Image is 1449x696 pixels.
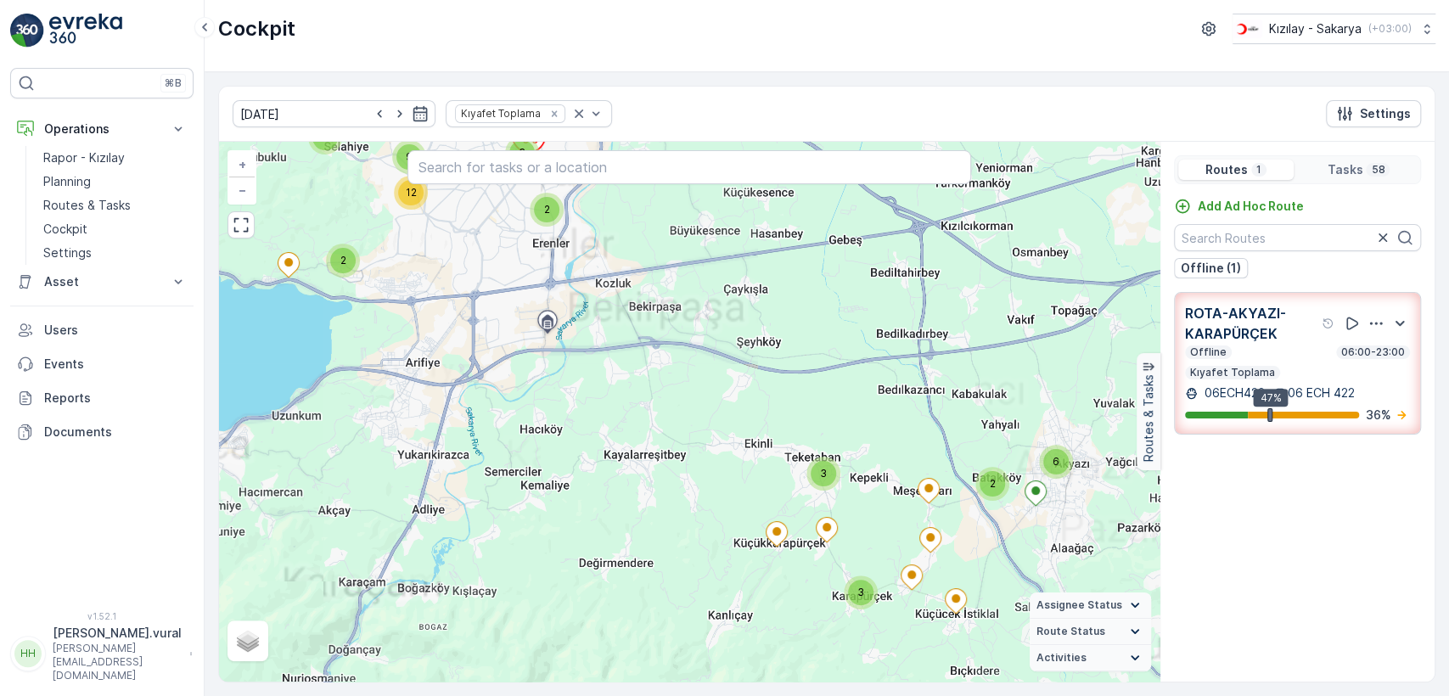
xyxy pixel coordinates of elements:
[394,176,428,210] div: 12
[37,241,194,265] a: Settings
[44,322,187,339] p: Users
[1360,105,1411,122] p: Settings
[44,424,187,441] p: Documents
[989,477,995,490] span: 2
[975,467,1009,501] div: 2
[1255,163,1263,177] p: 1
[1369,163,1386,177] p: 58
[1036,651,1087,665] span: Activities
[10,347,194,381] a: Events
[1036,625,1105,638] span: Route Status
[10,265,194,299] button: Asset
[53,642,182,682] p: [PERSON_NAME][EMAIL_ADDRESS][DOMAIN_NAME]
[407,150,972,184] input: Search for tasks or a location
[1326,100,1421,127] button: Settings
[37,170,194,194] a: Planning
[1174,224,1421,251] input: Search Routes
[844,575,878,609] div: 3
[1288,384,1355,401] p: 06 ECH 422
[1185,303,1318,344] p: ROTA-AKYAZI-KARAPÜRÇEK
[1030,645,1151,671] summary: Activities
[14,640,42,667] div: HH
[322,131,329,143] span: 3
[239,182,247,197] span: −
[43,244,92,261] p: Settings
[1233,14,1435,44] button: Kızılay - Sakarya(+03:00)
[456,105,543,121] div: Kıyafet Toplama
[37,194,194,217] a: Routes & Tasks
[229,622,267,660] a: Layers
[10,112,194,146] button: Operations
[1174,198,1304,215] a: Add Ad Hoc Route
[37,146,194,170] a: Rapor - Kızılay
[1366,407,1391,424] p: 36 %
[10,611,194,621] span: v 1.52.1
[10,625,194,682] button: HH[PERSON_NAME].vural[PERSON_NAME][EMAIL_ADDRESS][DOMAIN_NAME]
[857,586,864,598] span: 3
[10,381,194,415] a: Reports
[519,146,525,159] span: 3
[44,121,160,138] p: Operations
[543,203,549,216] span: 2
[545,107,564,121] div: Remove Kıyafet Toplama
[405,186,416,199] span: 12
[1201,384,1265,401] p: 06ECH422
[1188,345,1228,359] p: Offline
[406,150,413,163] span: 9
[43,221,87,238] p: Cockpit
[44,356,187,373] p: Events
[530,193,564,227] div: 2
[820,467,827,480] span: 3
[49,14,122,48] img: logo_light-DOdMpM7g.png
[326,244,360,278] div: 2
[1233,20,1262,38] img: k%C4%B1z%C4%B1lay_DTAvauz.png
[43,149,125,166] p: Rapor - Kızılay
[1053,455,1059,468] span: 6
[218,15,295,42] p: Cockpit
[43,197,131,214] p: Routes & Tasks
[229,152,255,177] a: Zoom In
[233,100,435,127] input: dd/mm/yyyy
[1181,260,1241,277] p: Offline (1)
[1140,375,1157,463] p: Routes & Tasks
[229,177,255,203] a: Zoom Out
[1368,22,1412,36] p: ( +03:00 )
[1253,389,1288,407] div: 47%
[10,415,194,449] a: Documents
[340,254,345,267] span: 2
[1036,598,1122,612] span: Assignee Status
[44,390,187,407] p: Reports
[10,14,44,48] img: logo
[392,140,426,174] div: 9
[1198,198,1304,215] p: Add Ad Hoc Route
[1039,445,1073,479] div: 6
[1030,592,1151,619] summary: Assignee Status
[53,625,182,642] p: [PERSON_NAME].vural
[43,173,91,190] p: Planning
[1339,345,1407,359] p: 06:00-23:00
[1327,161,1362,178] p: Tasks
[806,457,840,491] div: 3
[1205,161,1248,178] p: Routes
[1174,258,1248,278] button: Offline (1)
[1030,619,1151,645] summary: Route Status
[239,157,246,171] span: +
[37,217,194,241] a: Cockpit
[308,121,342,154] div: 3
[44,273,160,290] p: Asset
[165,76,182,90] p: ⌘B
[1322,317,1335,330] div: Help Tooltip Icon
[1188,366,1277,379] p: Kıyafet Toplama
[10,313,194,347] a: Users
[1269,20,1362,37] p: Kızılay - Sakarya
